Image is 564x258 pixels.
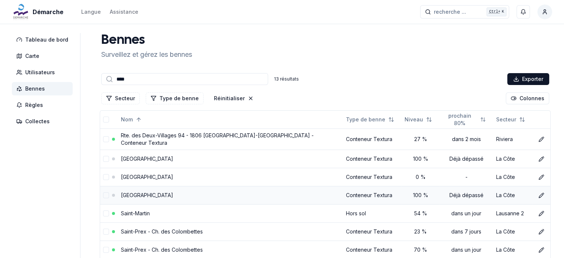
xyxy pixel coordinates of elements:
[12,66,76,79] a: Utilisateurs
[121,192,173,198] a: [GEOGRAPHIC_DATA]
[405,210,436,217] div: 54 %
[12,7,66,16] a: Démarche
[12,82,76,95] a: Bennes
[405,246,436,254] div: 70 %
[25,118,50,125] span: Collectes
[12,115,76,128] a: Collectes
[103,247,109,253] button: select-row
[274,76,299,82] div: 13 résultats
[420,5,509,19] button: recherche ...Ctrl+K
[342,114,399,125] button: Not sorted. Click to sort ascending.
[101,49,192,60] p: Surveillez et gérez les bennes
[506,92,549,104] button: Cocher les colonnes
[210,92,258,104] button: Réinitialiser les filtres
[442,246,490,254] div: dans un jour
[121,156,173,162] a: [GEOGRAPHIC_DATA]
[121,210,150,216] a: Saint-Martin
[442,210,490,217] div: dans un jour
[81,8,101,16] div: Langue
[33,7,63,16] span: Démarche
[346,116,385,123] span: Type de benne
[492,114,530,125] button: Not sorted. Click to sort ascending.
[493,128,532,150] td: Riviera
[400,114,436,125] button: Not sorted. Click to sort ascending.
[405,155,436,163] div: 100 %
[438,114,490,125] button: Not sorted. Click to sort ascending.
[405,116,423,123] span: Niveau
[405,228,436,235] div: 23 %
[103,210,109,216] button: select-row
[493,222,532,241] td: La Côte
[493,150,532,168] td: La Côte
[343,186,402,204] td: Conteneur Textura
[121,116,133,123] span: Nom
[442,135,490,143] div: dans 2 mois
[493,168,532,186] td: La Côte
[343,150,402,168] td: Conteneur Textura
[343,128,402,150] td: Conteneur Textura
[103,156,109,162] button: select-row
[12,33,76,46] a: Tableau de bord
[25,85,45,92] span: Bennes
[121,174,173,180] a: [GEOGRAPHIC_DATA]
[121,246,203,253] a: Saint-Prex - Ch. des Colombettes
[110,7,138,16] a: Assistance
[405,192,436,199] div: 100 %
[103,192,109,198] button: select-row
[442,112,477,127] span: prochain 80%
[103,229,109,235] button: select-row
[25,36,68,43] span: Tableau de bord
[493,186,532,204] td: La Côte
[493,204,532,222] td: Lausanne 2
[103,117,109,123] button: select-all
[442,192,490,199] div: Déjà dépassé
[343,168,402,186] td: Conteneur Textura
[81,7,101,16] button: Langue
[405,173,436,181] div: 0 %
[442,173,490,181] div: -
[103,174,109,180] button: select-row
[12,98,76,112] a: Règles
[101,33,192,48] h1: Bennes
[507,73,549,85] button: Exporter
[343,204,402,222] td: Hors sol
[496,116,516,123] span: Secteur
[442,228,490,235] div: dans 7 jours
[116,114,146,125] button: Sorted ascending. Click to sort descending.
[442,155,490,163] div: Déjà dépassé
[25,52,39,60] span: Carte
[12,49,76,63] a: Carte
[103,136,109,142] button: select-row
[343,222,402,241] td: Conteneur Textura
[121,132,314,146] a: Rte. des Deux-Villages 94 - 1806 [GEOGRAPHIC_DATA]-[GEOGRAPHIC_DATA] - Conteneur Textura
[12,3,30,21] img: Démarche Logo
[25,101,43,109] span: Règles
[146,92,204,104] button: Filtrer les lignes
[434,8,466,16] span: recherche ...
[101,92,140,104] button: Filtrer les lignes
[121,228,203,235] a: Saint-Prex - Ch. des Colombettes
[405,135,436,143] div: 27 %
[25,69,55,76] span: Utilisateurs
